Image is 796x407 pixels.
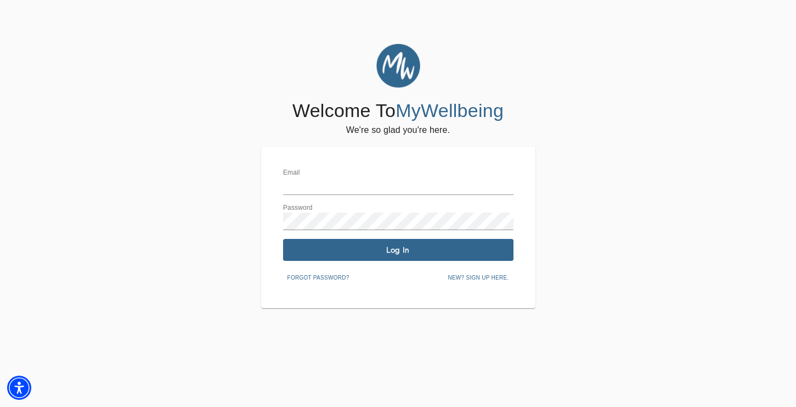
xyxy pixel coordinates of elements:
h6: We're so glad you're here. [346,122,450,138]
h4: Welcome To [292,99,504,122]
div: Accessibility Menu [7,376,31,400]
a: Forgot password? [283,272,354,281]
button: New? Sign up here. [443,270,513,286]
button: Log In [283,239,513,261]
span: Forgot password? [287,273,349,283]
button: Forgot password? [283,270,354,286]
label: Email [283,170,300,176]
label: Password [283,205,313,211]
span: New? Sign up here. [448,273,509,283]
img: MyWellbeing [376,44,420,88]
span: MyWellbeing [396,100,504,121]
span: Log In [287,245,509,255]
